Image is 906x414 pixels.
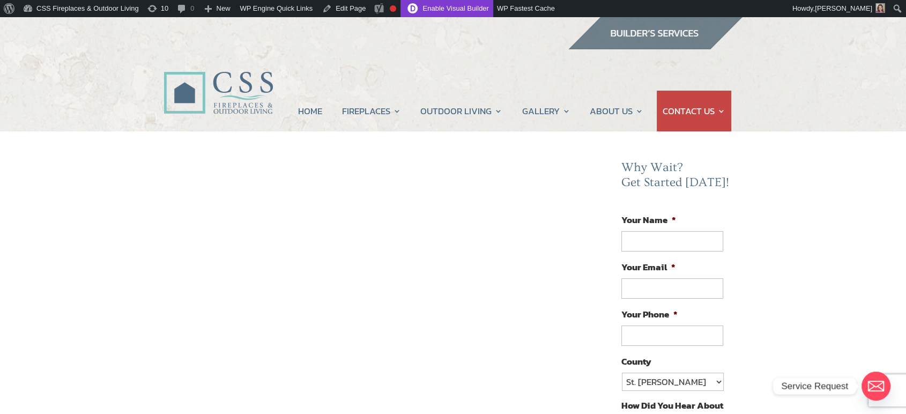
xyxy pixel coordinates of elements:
a: CONTACT US [663,91,725,131]
label: County [621,356,651,367]
img: builders_btn [568,17,742,49]
a: Email [862,372,890,401]
a: OUTDOOR LIVING [420,91,502,131]
a: ABOUT US [590,91,643,131]
label: Your Email [621,261,675,273]
a: GALLERY [522,91,570,131]
label: Your Phone [621,308,678,320]
div: Focus keyphrase not set [390,5,396,12]
label: Your Name [621,214,676,226]
img: CSS Fireplaces & Outdoor Living (Formerly Construction Solutions & Supply)- Jacksonville Ormond B... [164,42,273,120]
a: FIREPLACES [342,91,401,131]
a: HOME [298,91,322,131]
a: builder services construction supply [568,39,742,53]
h2: Why Wait? Get Started [DATE]! [621,160,732,195]
span: [PERSON_NAME] [815,4,872,12]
